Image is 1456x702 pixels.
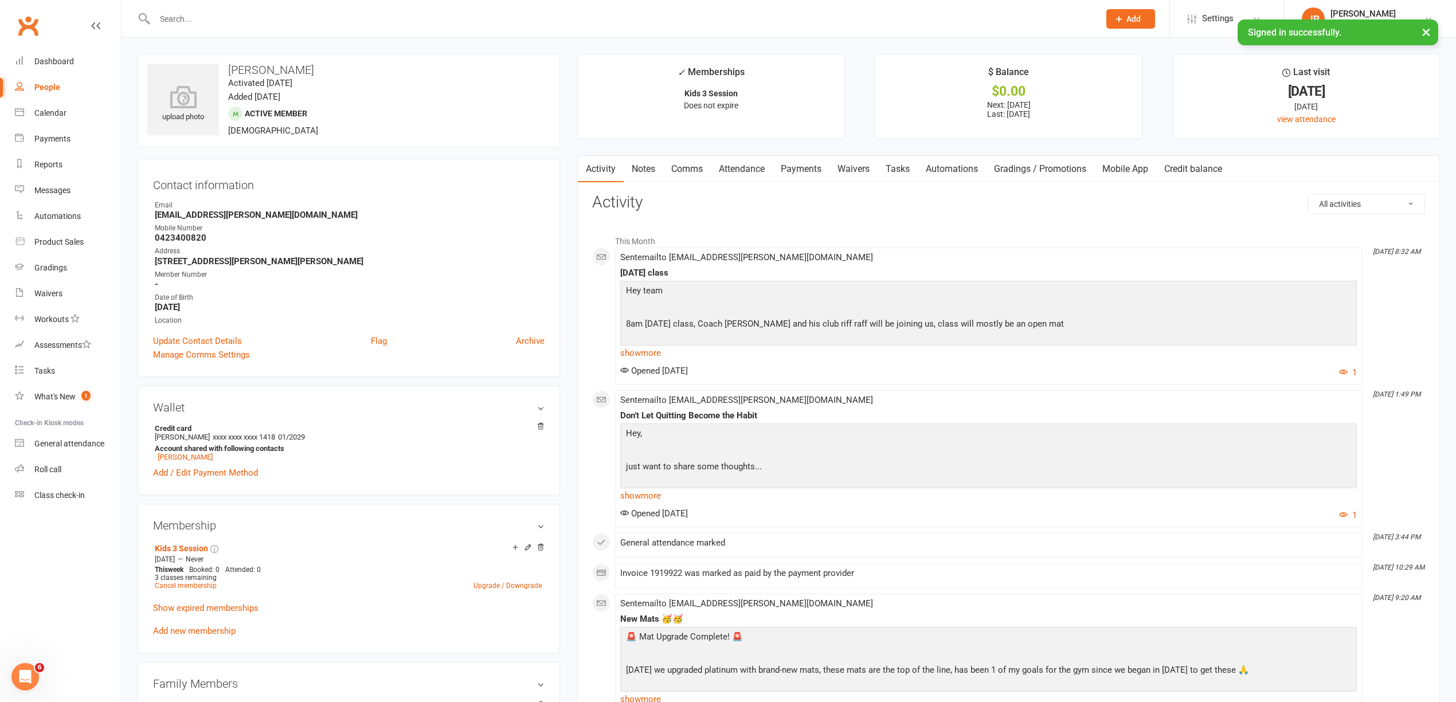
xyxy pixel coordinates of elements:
[228,92,280,102] time: Added [DATE]
[678,65,745,86] div: Memberships
[1094,156,1156,182] a: Mobile App
[473,582,542,590] a: Upgrade / Downgrade
[1184,85,1429,97] div: [DATE]
[186,555,203,563] span: Never
[155,424,539,433] strong: Credit card
[1126,14,1141,23] span: Add
[684,101,738,110] span: Does not expire
[1330,9,1396,19] div: [PERSON_NAME]
[878,156,918,182] a: Tasks
[1184,100,1429,113] div: [DATE]
[153,334,242,348] a: Update Contact Details
[623,663,1354,680] p: [DATE] we upgraded platinum with brand-new mats, these mats are the top of the line, has been 1 o...
[620,345,1357,361] a: show more
[592,229,1425,248] li: This Month
[620,568,1357,578] div: Invoice 1919922 was marked as paid by the payment provider
[155,269,545,280] div: Member Number
[15,457,121,483] a: Roll call
[986,156,1094,182] a: Gradings / Promotions
[1373,248,1420,256] i: [DATE] 8:32 AM
[153,348,250,362] a: Manage Comms Settings
[829,156,878,182] a: Waivers
[155,223,545,234] div: Mobile Number
[15,358,121,384] a: Tasks
[15,255,121,281] a: Gradings
[1330,19,1396,29] div: Platinum Jiu Jitsu
[15,178,121,203] a: Messages
[155,555,175,563] span: [DATE]
[34,211,81,221] div: Automations
[15,229,121,255] a: Product Sales
[371,334,387,348] a: Flag
[189,566,220,574] span: Booked: 0
[35,663,44,672] span: 6
[155,566,168,574] span: This
[153,174,545,191] h3: Contact information
[1248,27,1341,38] span: Signed in successfully.
[34,263,67,272] div: Gradings
[155,302,545,312] strong: [DATE]
[152,555,545,564] div: —
[155,574,217,582] span: 3 classes remaining
[620,366,688,376] span: Opened [DATE]
[773,156,829,182] a: Payments
[155,233,545,243] strong: 0423400820
[155,582,217,590] a: Cancel membership
[155,279,545,289] strong: -
[158,453,213,461] a: [PERSON_NAME]
[153,603,259,613] a: Show expired memberships
[155,292,545,303] div: Date of Birth
[155,210,545,220] strong: [EMAIL_ADDRESS][PERSON_NAME][DOMAIN_NAME]
[155,256,545,266] strong: [STREET_ADDRESS][PERSON_NAME][PERSON_NAME]
[34,108,66,117] div: Calendar
[711,156,773,182] a: Attendance
[228,78,292,88] time: Activated [DATE]
[155,200,545,211] div: Email
[578,156,624,182] a: Activity
[15,332,121,358] a: Assessments
[15,483,121,508] a: Class kiosk mode
[15,152,121,178] a: Reports
[15,49,121,74] a: Dashboard
[34,186,71,195] div: Messages
[34,392,76,401] div: What's New
[34,491,85,500] div: Class check-in
[1202,6,1234,32] span: Settings
[620,488,1357,504] a: show more
[147,85,219,123] div: upload photo
[886,85,1131,97] div: $0.00
[988,65,1029,85] div: $ Balance
[34,315,69,324] div: Workouts
[153,422,545,463] li: [PERSON_NAME]
[516,334,545,348] a: Archive
[886,100,1131,119] p: Next: [DATE] Last: [DATE]
[34,160,62,169] div: Reports
[151,11,1091,27] input: Search...
[15,74,121,100] a: People
[34,83,60,92] div: People
[620,252,873,262] span: Sent email to [EMAIL_ADDRESS][PERSON_NAME][DOMAIN_NAME]
[620,538,1357,548] div: General attendance marked
[15,126,121,152] a: Payments
[15,307,121,332] a: Workouts
[623,630,1354,646] p: 🚨 Mat Upgrade Complete! 🚨
[155,544,208,553] a: Kids 3 Session
[623,317,1354,334] p: 8am [DATE] class, Coach [PERSON_NAME] and his club riff raff will be joining us, class will mostl...
[14,11,42,40] a: Clubworx
[592,194,1425,211] h3: Activity
[153,677,545,690] h3: Family Members
[153,626,236,636] a: Add new membership
[11,663,39,691] iframe: Intercom live chat
[34,439,104,448] div: General attendance
[225,566,261,574] span: Attended: 0
[620,508,688,519] span: Opened [DATE]
[623,426,1354,443] p: Hey,
[623,460,1354,476] p: just want to share some thoughts...
[1373,390,1420,398] i: [DATE] 1:49 PM
[1106,9,1155,29] button: Add
[1416,19,1437,44] button: ×
[155,444,539,453] strong: Account shared with following contacts
[34,465,61,474] div: Roll call
[34,57,74,66] div: Dashboard
[620,411,1357,421] div: Don’t Let Quitting Become the Habit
